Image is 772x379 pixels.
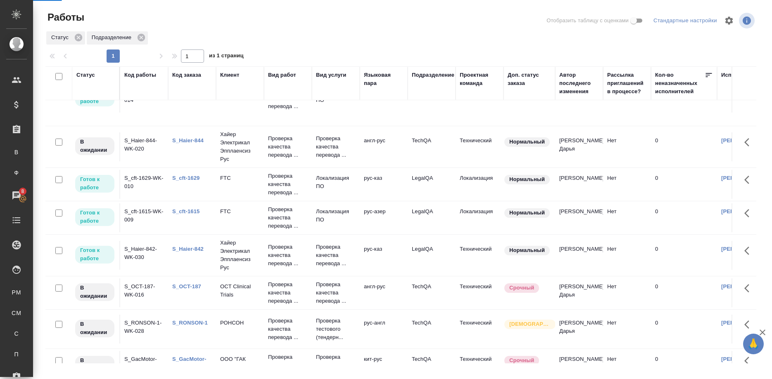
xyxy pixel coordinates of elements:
td: S_cft-1615-WK-009 [120,203,168,232]
div: split button [651,14,719,27]
div: Исполнитель может приступить к работе [74,245,115,264]
p: Проверка качества перевода ... [268,134,308,159]
a: S_cft-1615 [172,208,200,214]
button: Здесь прячутся важные кнопки [739,241,759,261]
a: П [6,346,27,363]
td: рус-каз [360,241,408,270]
td: [PERSON_NAME] Дарья [555,132,603,161]
td: 0 [651,203,717,232]
p: Проверка качества перевода ... [268,280,308,305]
div: Клиент [220,71,239,79]
td: S_cft-1629-WK-010 [120,170,168,199]
td: Нет [603,278,651,307]
span: Настроить таблицу [719,11,739,31]
p: OCT Clinical Trials [220,282,260,299]
td: рус-англ [360,315,408,344]
p: Локализация ПО [316,207,356,224]
p: Нормальный [509,209,545,217]
a: S_Haier-842 [172,246,204,252]
span: 8 [16,187,29,195]
a: 8 [2,185,31,206]
p: Готов к работе [80,246,109,263]
a: PM [6,284,27,301]
a: S_GacMotor-168 [172,356,206,370]
td: LegalQA [408,170,456,199]
a: S_cft-1629 [172,175,200,181]
div: Исполнитель назначен, приступать к работе пока рано [74,319,115,338]
div: Подразделение [87,31,148,45]
a: С [6,325,27,342]
div: Статус [76,71,95,79]
div: Кол-во неназначенных исполнителей [655,71,705,96]
td: S_RONSON-1-WK-028 [120,315,168,344]
td: англ-рус [360,132,408,161]
span: Посмотреть информацию [739,13,756,28]
td: Нет [603,241,651,270]
td: 0 [651,315,717,344]
td: Локализация [456,170,504,199]
button: Здесь прячутся важные кнопки [739,351,759,371]
td: Технический [456,132,504,161]
p: Готов к работе [80,209,109,225]
td: LegalQA [408,203,456,232]
td: Нет [603,315,651,344]
td: рус-каз [360,170,408,199]
td: TechQA [408,132,456,161]
div: Исполнитель назначен, приступать к работе пока рано [74,282,115,302]
p: FTC [220,174,260,182]
td: Технический [456,315,504,344]
p: Проверка качества перевода ... [316,134,356,159]
a: CM [6,305,27,321]
span: PM [10,288,23,297]
td: [PERSON_NAME] Дарья [555,278,603,307]
td: LegalQA [408,241,456,270]
p: ООО "ГАК МОТОР РУС" [220,355,260,372]
p: FTC [220,207,260,216]
td: TechQA [408,278,456,307]
button: Здесь прячутся важные кнопки [739,170,759,190]
td: 0 [651,132,717,161]
div: Подразделение [412,71,454,79]
div: Статус [46,31,85,45]
span: из 1 страниц [209,51,244,63]
p: Готов к работе [80,175,109,192]
td: [PERSON_NAME] [555,241,603,270]
div: Вид работ [268,71,296,79]
p: Проверка качества перевода ... [268,205,308,230]
td: [PERSON_NAME] [555,170,603,199]
p: В ожидании [80,320,109,337]
a: [PERSON_NAME] [721,175,767,181]
p: Проверка качества перевода ... [268,243,308,268]
p: Срочный [509,356,534,365]
a: S_OCT-187 [172,283,201,290]
span: Работы [45,11,84,24]
p: РОНСОН [220,319,260,327]
td: Нет [603,170,651,199]
p: [DEMOGRAPHIC_DATA] [509,320,551,328]
p: В ожидании [80,356,109,373]
div: Код работы [124,71,156,79]
a: S_RONSON-1 [172,320,208,326]
a: [PERSON_NAME] [721,246,767,252]
span: CM [10,309,23,317]
span: С [10,330,23,338]
p: Проверка качества перевода ... [268,172,308,197]
div: Исполнитель [721,71,758,79]
td: Технический [456,241,504,270]
td: Нет [603,132,651,161]
button: Здесь прячутся важные кнопки [739,132,759,152]
p: Проверка качества перевода ... [316,353,356,378]
span: Ф [10,169,23,177]
span: В [10,148,23,156]
p: Проверка качества перевода ... [268,353,308,378]
a: S_Haier-844 [172,137,204,144]
div: Код заказа [172,71,201,79]
p: Хайер Электрикал Эпплаенсиз Рус [220,130,260,163]
td: S_Haier-842-WK-030 [120,241,168,270]
p: Нормальный [509,246,545,254]
button: Здесь прячутся важные кнопки [739,315,759,334]
td: TechQA [408,315,456,344]
div: Автор последнего изменения [559,71,599,96]
a: [PERSON_NAME] [721,208,767,214]
span: П [10,350,23,358]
